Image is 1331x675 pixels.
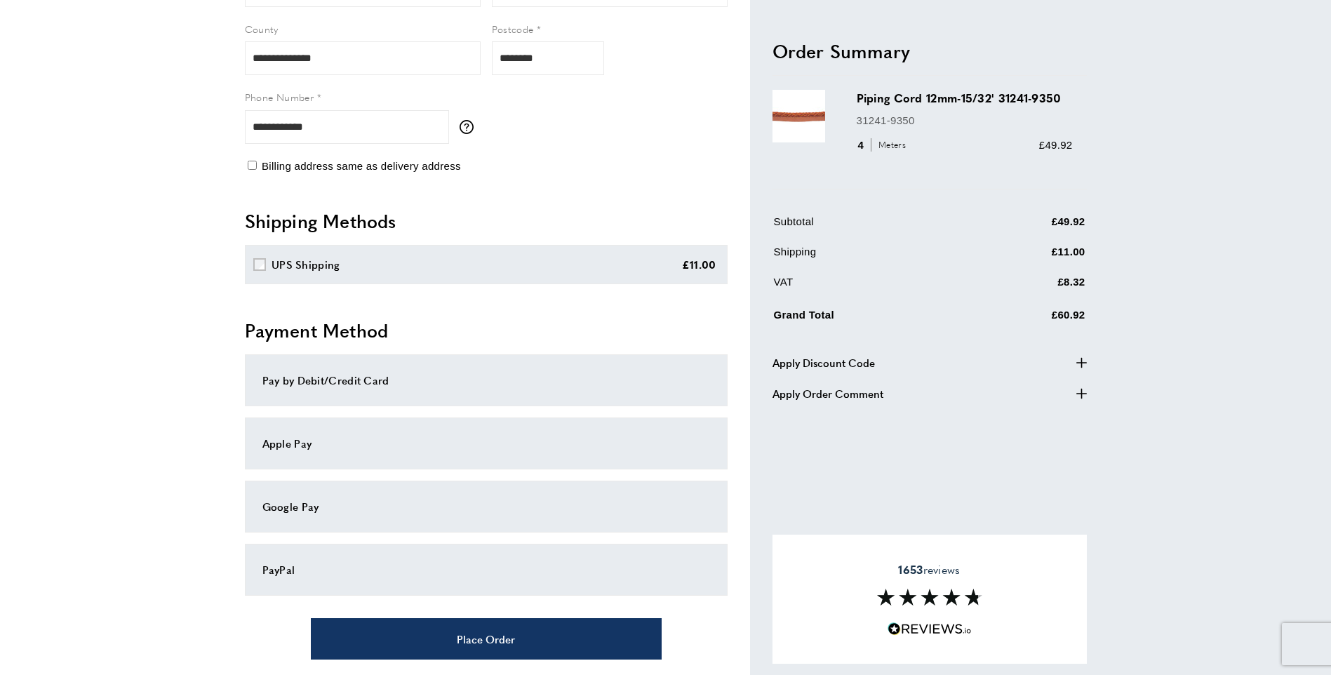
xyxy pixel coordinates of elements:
[857,90,1073,106] h3: Piping Cord 12mm-15/32' 31241-9350
[774,303,974,333] td: Grand Total
[262,372,710,389] div: Pay by Debit/Credit Card
[245,208,728,234] h2: Shipping Methods
[262,160,461,172] span: Billing address same as delivery address
[857,112,1073,128] p: 31241-9350
[871,138,909,152] span: Meters
[245,318,728,343] h2: Payment Method
[772,38,1087,63] h2: Order Summary
[772,354,875,370] span: Apply Discount Code
[460,120,481,134] button: More information
[975,273,1085,300] td: £8.32
[975,303,1085,333] td: £60.92
[248,161,257,170] input: Billing address same as delivery address
[888,622,972,636] img: Reviews.io 5 stars
[772,90,825,142] img: Piping Cord 12mm-15/32' 31241-9350
[245,22,279,36] span: County
[245,90,314,104] span: Phone Number
[311,618,662,660] button: Place Order
[272,256,340,273] div: UPS Shipping
[1039,138,1073,150] span: £49.92
[898,563,960,577] span: reviews
[857,136,911,153] div: 4
[492,22,534,36] span: Postcode
[682,256,716,273] div: £11.00
[774,213,974,240] td: Subtotal
[262,561,710,578] div: PayPal
[898,561,923,577] strong: 1653
[774,273,974,300] td: VAT
[975,213,1085,240] td: £49.92
[262,498,710,515] div: Google Pay
[877,589,982,606] img: Reviews section
[774,243,974,270] td: Shipping
[772,385,883,401] span: Apply Order Comment
[975,243,1085,270] td: £11.00
[262,435,710,452] div: Apple Pay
